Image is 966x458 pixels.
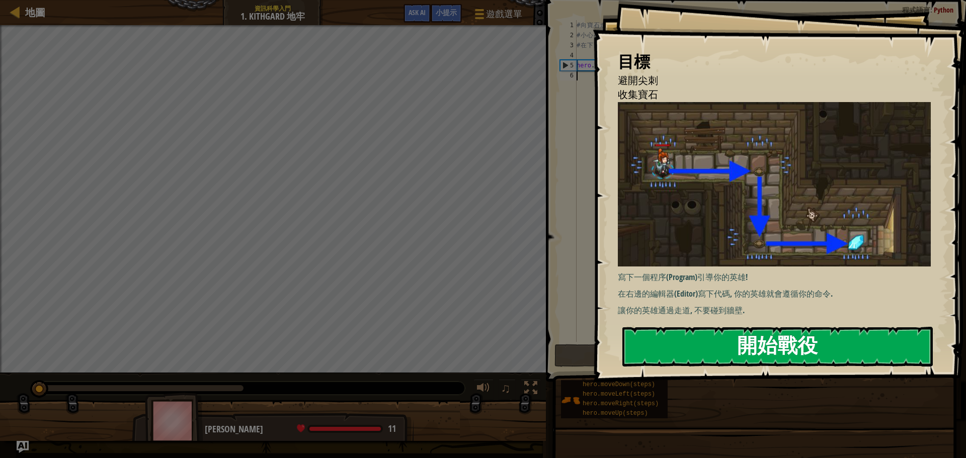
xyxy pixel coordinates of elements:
div: 目標 [618,50,931,73]
div: [PERSON_NAME] [205,423,404,436]
p: 在右邊的編輯器(Editor)寫下代碼, 你的英雄就會遵循你的命令. [618,288,939,300]
div: 1 [560,20,577,30]
span: hero.moveDown(steps) [583,381,655,388]
img: portrait.png [561,391,580,410]
div: health: 11 / 11 [297,424,396,433]
div: 4 [560,50,577,60]
span: hero.moveRight(steps) [583,400,659,407]
button: Ask AI [404,4,431,23]
span: 11 [388,422,396,435]
span: 小提示 [436,8,457,17]
p: 讓你的英雄通過走道, 不要碰到牆壁. [618,305,939,316]
button: Ask AI [17,441,29,453]
div: 2 [560,30,577,40]
li: 避開尖刺 [605,73,928,88]
div: 6 [560,70,577,80]
span: 收集寶石 [618,87,658,101]
a: 地圖 [20,6,45,19]
button: 切換全螢幕 [521,379,541,400]
img: thang_avatar_frame.png [145,393,203,448]
button: ♫ [499,379,516,400]
span: 地圖 [25,6,45,19]
span: hero.moveUp(steps) [583,410,648,417]
button: 調整音量 [473,379,494,400]
span: hero.moveLeft(steps) [583,391,655,398]
span: Ask AI [409,8,426,17]
li: 收集寶石 [605,87,928,102]
button: 開始戰役 [622,327,933,367]
button: 遊戲選單 [467,4,528,28]
p: 寫下一個程序(Program)引導你的英雄! [618,271,939,283]
span: ♫ [501,381,511,396]
button: 運行 [554,344,950,367]
img: Kithgard 地牢 [618,102,939,266]
span: 遊戲選單 [486,8,522,21]
div: 3 [560,40,577,50]
span: 避開尖刺 [618,73,658,87]
div: 5 [560,60,577,70]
